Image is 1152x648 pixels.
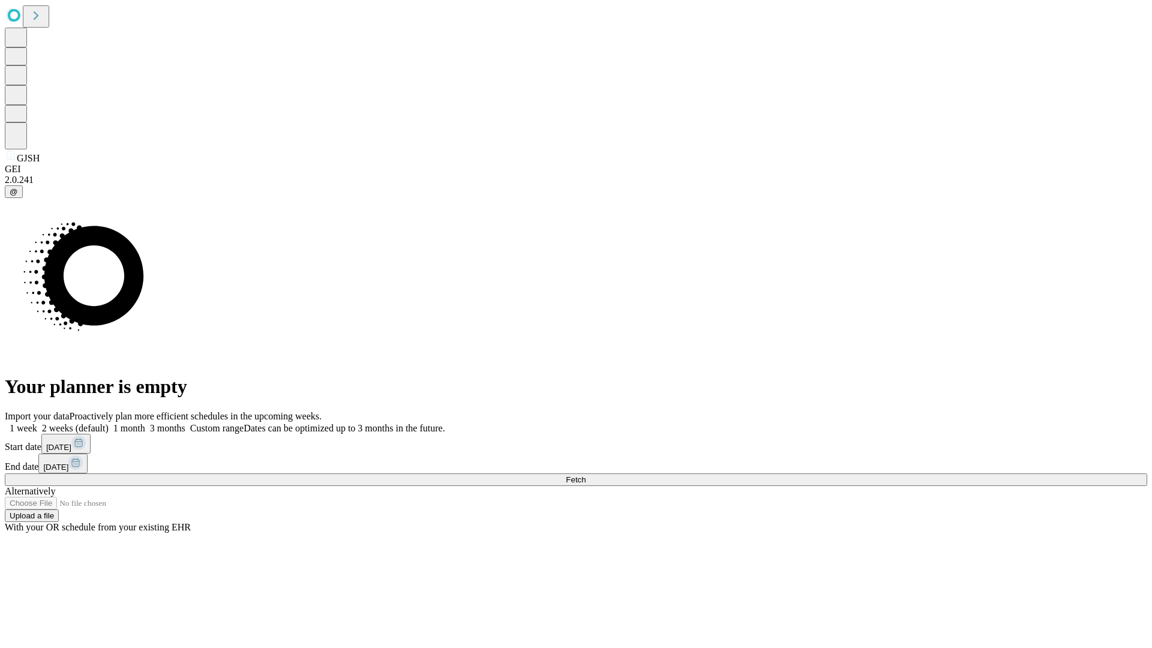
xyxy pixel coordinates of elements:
span: With your OR schedule from your existing EHR [5,522,191,532]
h1: Your planner is empty [5,376,1147,398]
span: Custom range [190,423,244,433]
div: 2.0.241 [5,175,1147,185]
button: Fetch [5,473,1147,486]
span: GJSH [17,153,40,163]
span: 2 weeks (default) [42,423,109,433]
span: [DATE] [46,443,71,452]
div: End date [5,454,1147,473]
button: [DATE] [41,434,91,454]
div: GEI [5,164,1147,175]
span: 3 months [150,423,185,433]
button: @ [5,185,23,198]
span: 1 week [10,423,37,433]
span: 1 month [113,423,145,433]
span: [DATE] [43,463,68,472]
div: Start date [5,434,1147,454]
button: Upload a file [5,509,59,522]
span: @ [10,187,18,196]
button: [DATE] [38,454,88,473]
span: Import your data [5,411,70,421]
span: Alternatively [5,486,55,496]
span: Fetch [566,475,586,484]
span: Dates can be optimized up to 3 months in the future. [244,423,445,433]
span: Proactively plan more efficient schedules in the upcoming weeks. [70,411,322,421]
